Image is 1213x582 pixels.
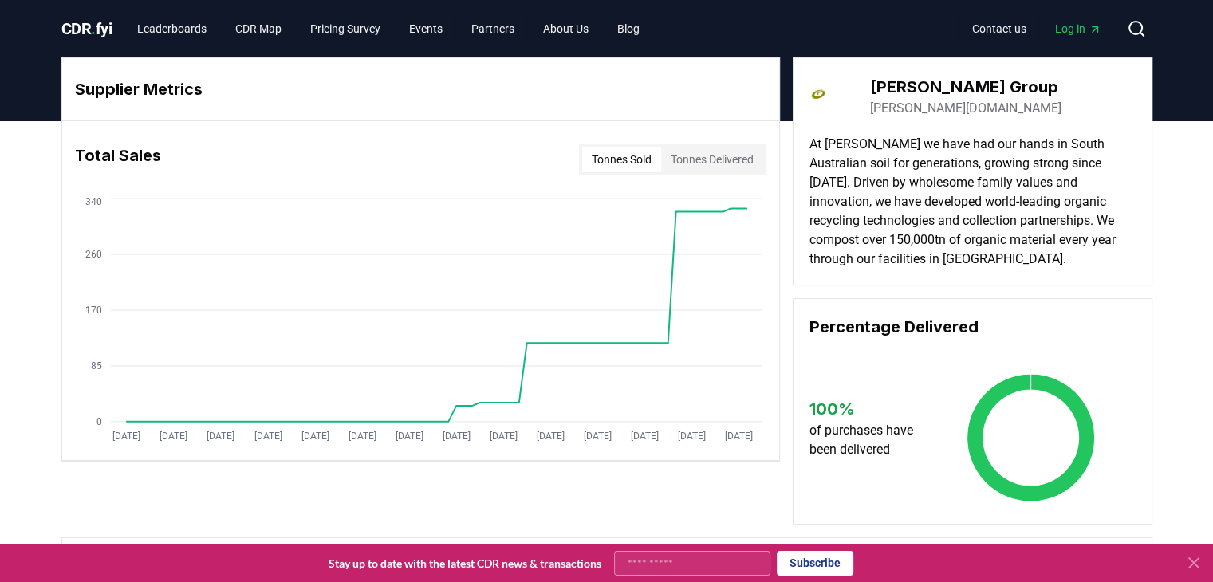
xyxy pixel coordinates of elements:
[348,431,376,442] tspan: [DATE]
[91,19,96,38] span: .
[809,74,854,119] img: Jeffries Group-logo
[223,14,294,43] a: CDR Map
[809,421,928,459] p: of purchases have been delivered
[630,431,658,442] tspan: [DATE]
[536,431,564,442] tspan: [DATE]
[530,14,601,43] a: About Us
[207,431,234,442] tspan: [DATE]
[297,14,393,43] a: Pricing Survey
[1055,21,1101,37] span: Log in
[661,147,763,172] button: Tonnes Delivered
[75,77,766,101] h3: Supplier Metrics
[124,14,219,43] a: Leaderboards
[459,14,527,43] a: Partners
[959,14,1114,43] nav: Main
[959,14,1039,43] a: Contact us
[725,431,753,442] tspan: [DATE]
[124,14,652,43] nav: Main
[809,397,928,421] h3: 100 %
[489,431,517,442] tspan: [DATE]
[677,431,705,442] tspan: [DATE]
[85,196,101,207] tspan: 340
[583,431,611,442] tspan: [DATE]
[605,14,652,43] a: Blog
[809,135,1136,269] p: At [PERSON_NAME] we have had our hands in South Australian soil for generations, growing strong s...
[90,360,101,372] tspan: 85
[85,249,101,260] tspan: 260
[61,18,112,40] a: CDR.fyi
[442,431,470,442] tspan: [DATE]
[61,19,112,38] span: CDR fyi
[396,14,455,43] a: Events
[301,431,329,442] tspan: [DATE]
[75,144,161,175] h3: Total Sales
[96,416,101,427] tspan: 0
[160,431,187,442] tspan: [DATE]
[1042,14,1114,43] a: Log in
[870,99,1061,118] a: [PERSON_NAME][DOMAIN_NAME]
[582,147,661,172] button: Tonnes Sold
[112,431,140,442] tspan: [DATE]
[85,305,101,316] tspan: 170
[870,75,1061,99] h3: [PERSON_NAME] Group
[254,431,282,442] tspan: [DATE]
[395,431,423,442] tspan: [DATE]
[809,315,1136,339] h3: Percentage Delivered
